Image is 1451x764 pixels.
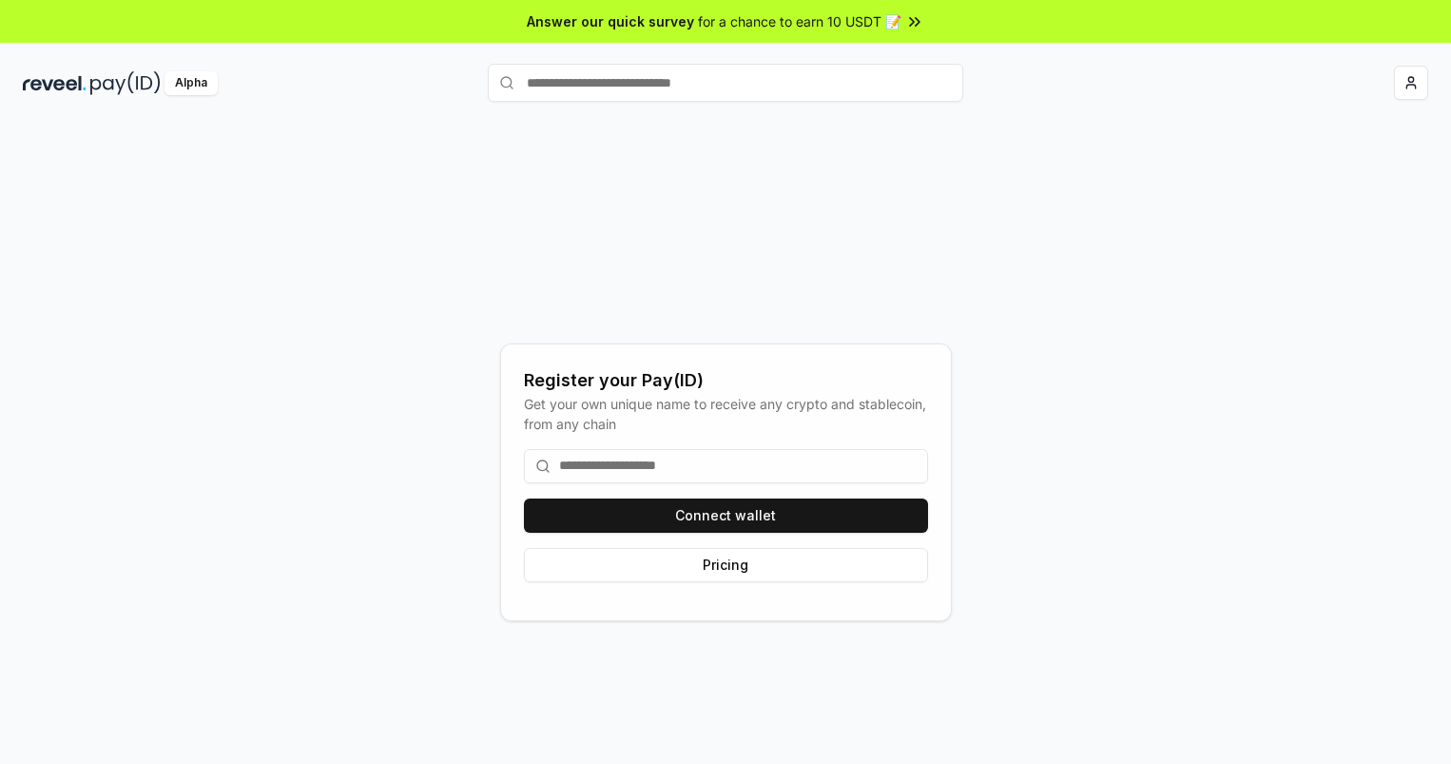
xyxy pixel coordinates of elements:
span: for a chance to earn 10 USDT 📝 [698,11,901,31]
button: Pricing [524,548,928,582]
button: Connect wallet [524,499,928,533]
span: Answer our quick survey [527,11,694,31]
div: Alpha [164,71,218,95]
div: Get your own unique name to receive any crypto and stablecoin, from any chain [524,394,928,434]
div: Register your Pay(ID) [524,367,928,394]
img: pay_id [90,71,161,95]
img: reveel_dark [23,71,87,95]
